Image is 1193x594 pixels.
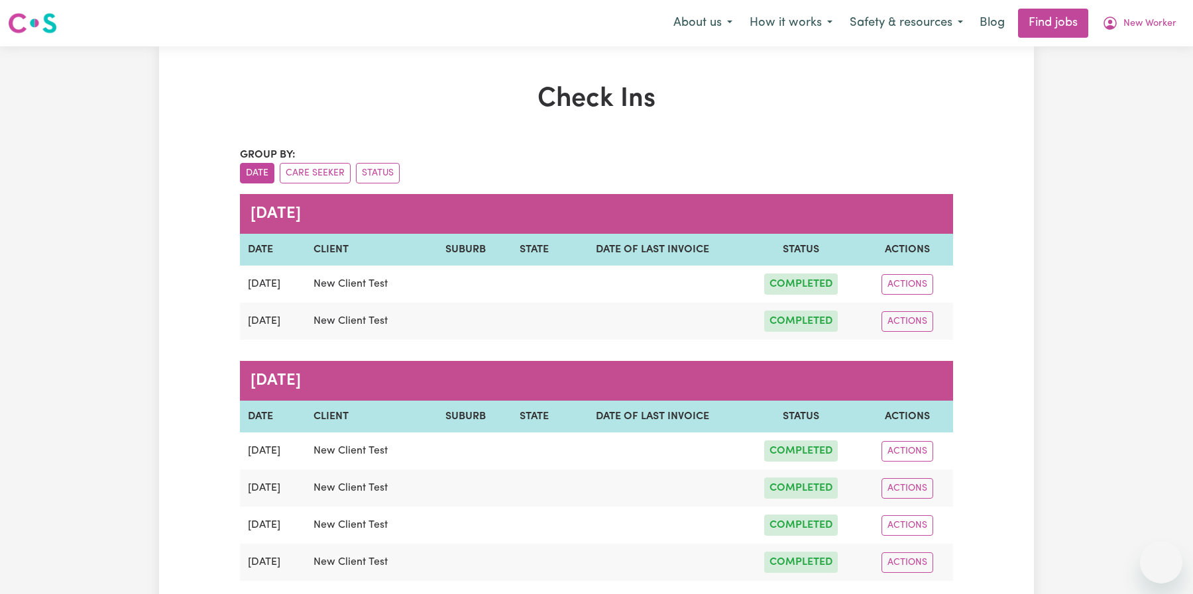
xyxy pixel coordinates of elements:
[427,401,504,432] th: SUBURB
[881,311,933,332] button: ACTIONS
[306,432,427,470] td: New Client Test
[240,470,306,507] td: [DATE]
[764,440,838,462] span: COMPLETED
[565,234,740,266] th: DATE OF LAST INVOICE
[841,9,972,37] button: Safety & resources
[427,234,504,266] th: SUBURB
[306,303,427,340] td: New Client Test
[764,477,838,499] span: COMPLETED
[240,507,306,544] td: [DATE]
[881,515,933,536] button: ACTIONS
[240,401,306,432] th: DATE
[504,401,565,432] th: STATE
[881,552,933,573] button: ACTIONS
[240,234,306,266] th: DATE
[240,303,306,340] td: [DATE]
[240,150,296,160] span: Group by:
[504,234,565,266] th: STATE
[764,311,838,332] span: COMPLETED
[881,441,933,462] button: ACTIONS
[240,194,953,234] caption: [DATE]
[306,401,427,432] th: CLIENT
[306,266,427,303] td: New Client Test
[306,544,427,581] td: New Client Test
[665,9,741,37] button: About us
[565,401,740,432] th: DATE OF LAST INVOICE
[741,9,841,37] button: How it works
[972,9,1013,38] a: Blog
[306,470,427,507] td: New Client Test
[764,552,838,573] span: COMPLETED
[764,515,838,536] span: COMPLETED
[8,11,57,35] img: Careseekers logo
[356,163,400,183] button: sort invoices by paid status
[240,83,953,115] h1: Check Ins
[306,507,427,544] td: New Client Test
[881,274,933,295] button: ACTIONS
[240,544,306,581] td: [DATE]
[740,234,862,266] th: STATUS
[740,401,862,432] th: STATUS
[881,478,933,499] button: ACTIONS
[862,401,953,432] th: ACTIONS
[1018,9,1088,38] a: Find jobs
[8,8,57,38] a: Careseekers logo
[240,361,953,401] caption: [DATE]
[280,163,351,183] button: sort invoices by care seeker
[862,234,953,266] th: ACTIONS
[764,273,838,295] span: COMPLETED
[1094,9,1185,37] button: My Account
[306,234,427,266] th: CLIENT
[240,163,274,183] button: sort invoices by date
[240,266,306,303] td: [DATE]
[240,432,306,470] td: [DATE]
[1123,17,1176,31] span: New Worker
[1140,541,1182,583] iframe: Button to launch messaging window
